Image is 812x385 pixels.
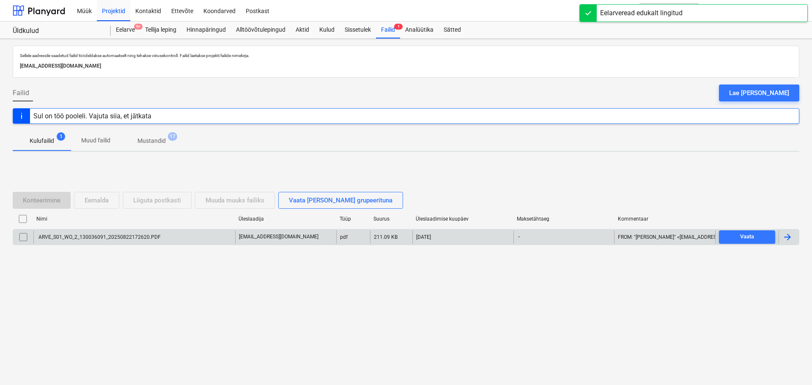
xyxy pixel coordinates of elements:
button: Lae [PERSON_NAME] [719,85,799,101]
div: Üldkulud [13,27,101,35]
div: Üleslaadija [239,216,333,222]
a: Aktid [291,22,314,38]
p: [EMAIL_ADDRESS][DOMAIN_NAME] [239,233,318,240]
div: Eelarveread edukalt lingitud [600,8,683,18]
div: Kommentaar [618,216,712,222]
a: Hinnapäringud [181,22,231,38]
p: [EMAIL_ADDRESS][DOMAIN_NAME] [20,62,792,71]
a: Kulud [314,22,340,38]
a: Sätted [439,22,466,38]
a: Eelarve9+ [111,22,140,38]
span: 1 [394,24,403,30]
div: Nimi [36,216,232,222]
span: - [517,233,521,240]
span: 1 [57,132,65,141]
span: 9+ [134,24,143,30]
a: Tellija leping [140,22,181,38]
div: ARVE_S01_WO_2_130036091_20250822172620.PDF [37,234,161,240]
div: Vaata [740,232,754,242]
p: Muud failid [81,136,110,145]
p: Sellele aadressile saadetud failid töödeldakse automaatselt ning tehakse viirusekontroll. Failid ... [20,53,792,58]
a: Analüütika [400,22,439,38]
button: Vaata [719,230,775,244]
p: Kulufailid [30,137,54,145]
div: Suurus [373,216,409,222]
div: Eelarve [111,22,140,38]
div: Failid [376,22,400,38]
div: Maksetähtaeg [517,216,611,222]
div: Sul on töö pooleli. Vajuta siia, et jätkata [33,112,151,120]
div: 211.09 KB [374,234,398,240]
div: Lae [PERSON_NAME] [729,87,789,98]
a: Sissetulek [340,22,376,38]
p: Mustandid [137,137,166,145]
div: Tüüp [340,216,367,222]
span: 17 [168,132,177,141]
button: Vaata [PERSON_NAME] grupeerituna [278,192,403,209]
div: Vaata [PERSON_NAME] grupeerituna [289,195,392,206]
iframe: Chat Widget [770,344,812,385]
div: Üleslaadimise kuupäev [416,216,510,222]
span: Failid [13,88,29,98]
div: [DATE] [416,234,431,240]
a: Failid1 [376,22,400,38]
div: pdf [340,234,348,240]
a: Alltöövõtulepingud [231,22,291,38]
